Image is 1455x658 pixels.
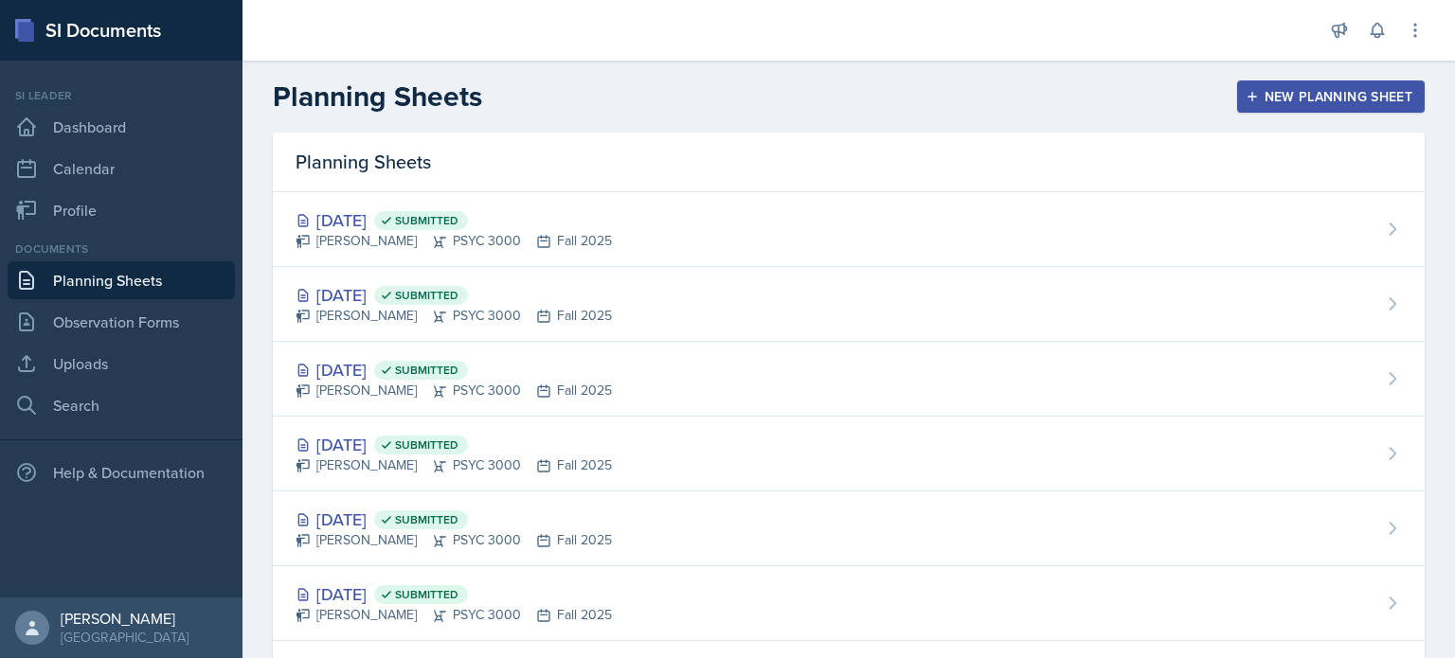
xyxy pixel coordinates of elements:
span: Submitted [395,288,458,303]
span: Submitted [395,587,458,602]
a: [DATE] Submitted [PERSON_NAME]PSYC 3000Fall 2025 [273,342,1425,417]
a: Calendar [8,150,235,187]
div: [DATE] [296,581,612,607]
div: [PERSON_NAME] PSYC 3000 Fall 2025 [296,231,612,251]
a: Observation Forms [8,303,235,341]
a: [DATE] Submitted [PERSON_NAME]PSYC 3000Fall 2025 [273,417,1425,491]
div: [GEOGRAPHIC_DATA] [61,628,189,647]
div: [PERSON_NAME] PSYC 3000 Fall 2025 [296,530,612,550]
div: [PERSON_NAME] PSYC 3000 Fall 2025 [296,306,612,326]
a: Dashboard [8,108,235,146]
button: New Planning Sheet [1237,80,1425,113]
a: Uploads [8,345,235,382]
span: Submitted [395,512,458,527]
div: Documents [8,240,235,258]
span: Submitted [395,363,458,378]
div: [DATE] [296,357,612,382]
div: [PERSON_NAME] PSYC 3000 Fall 2025 [296,605,612,625]
div: [PERSON_NAME] PSYC 3000 Fall 2025 [296,455,612,475]
span: Submitted [395,437,458,453]
a: [DATE] Submitted [PERSON_NAME]PSYC 3000Fall 2025 [273,566,1425,641]
div: [DATE] [296,282,612,308]
div: Planning Sheets [273,133,1425,192]
div: [PERSON_NAME] [61,609,189,628]
div: [DATE] [296,507,612,532]
h2: Planning Sheets [273,80,482,114]
span: Submitted [395,213,458,228]
a: [DATE] Submitted [PERSON_NAME]PSYC 3000Fall 2025 [273,491,1425,566]
a: Search [8,386,235,424]
div: New Planning Sheet [1249,89,1412,104]
a: Planning Sheets [8,261,235,299]
div: [PERSON_NAME] PSYC 3000 Fall 2025 [296,381,612,400]
div: Help & Documentation [8,453,235,491]
div: Si leader [8,87,235,104]
a: Profile [8,191,235,229]
a: [DATE] Submitted [PERSON_NAME]PSYC 3000Fall 2025 [273,192,1425,267]
div: [DATE] [296,432,612,457]
div: [DATE] [296,207,612,233]
a: [DATE] Submitted [PERSON_NAME]PSYC 3000Fall 2025 [273,267,1425,342]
